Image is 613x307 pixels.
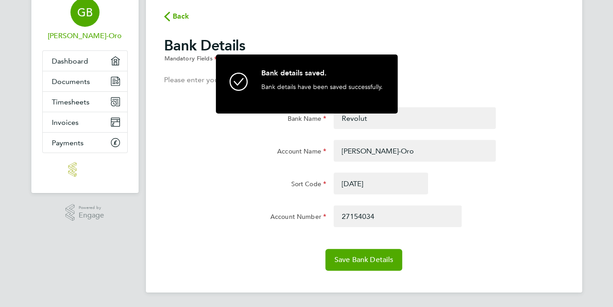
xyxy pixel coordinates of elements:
a: Powered byEngage [65,204,104,221]
div: Mandatory Fields [164,54,564,64]
span: Back [173,11,189,22]
a: Timesheets [43,92,127,112]
a: Go to home page [42,162,128,177]
a: Invoices [43,112,127,132]
h2: Bank Details [164,36,564,64]
button: Back [164,10,189,22]
label: Account Name [277,147,326,158]
p: Please enter your personal bank account details for receiving payment. [164,74,564,85]
span: Engage [79,212,104,219]
label: Sort Code [291,180,326,191]
div: Bank details saved. [261,68,384,83]
span: Invoices [52,118,79,127]
label: Account Number [270,213,326,223]
button: Save Bank Details [325,249,403,271]
span: Powered by [79,204,104,212]
img: manpower-logo-retina.png [68,162,101,177]
span: Save Bank Details [334,255,394,264]
a: Documents [43,71,127,91]
span: Grace Bello-Oro [42,30,128,41]
div: Bank details have been saved successfully. [261,83,384,104]
a: Dashboard [43,51,127,71]
span: Timesheets [52,98,90,106]
span: GB [77,6,93,18]
a: Payments [43,133,127,153]
label: Bank Name [287,114,326,125]
span: Payments [52,139,84,147]
span: Documents [52,77,90,86]
span: Dashboard [52,57,88,65]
